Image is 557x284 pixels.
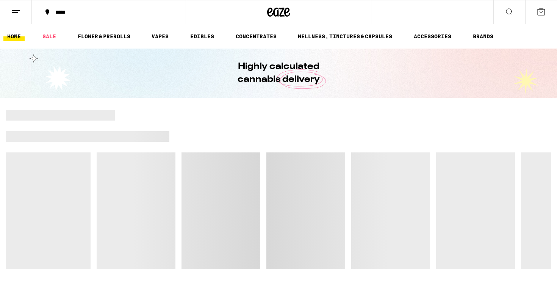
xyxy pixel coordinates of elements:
[3,32,25,41] a: HOME
[216,60,341,86] h1: Highly calculated cannabis delivery
[469,32,497,41] a: BRANDS
[186,32,218,41] a: EDIBLES
[294,32,396,41] a: WELLNESS, TINCTURES & CAPSULES
[39,32,60,41] a: SALE
[410,32,455,41] a: ACCESSORIES
[232,32,280,41] a: CONCENTRATES
[74,32,134,41] a: FLOWER & PREROLLS
[148,32,172,41] a: VAPES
